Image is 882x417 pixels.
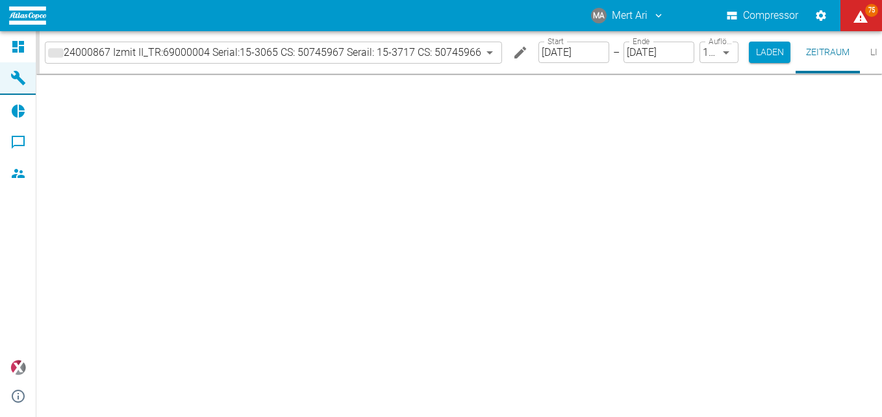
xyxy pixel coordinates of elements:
[548,36,564,47] label: Start
[633,36,649,47] label: Ende
[589,4,666,27] button: mert.ari@atlascopco.com
[591,8,607,23] div: MA
[613,45,620,60] p: –
[865,4,878,17] span: 75
[796,31,860,73] button: Zeitraum
[10,360,26,375] img: Xplore Logo
[48,45,481,60] a: 24000867 Izmit II_TR:69000004 Serial:15-3065 CS: 50745967 Serail: 15-3717 CS: 50745966
[507,40,533,66] button: Machine bearbeiten
[9,6,46,24] img: logo
[724,4,801,27] button: Compressor
[699,42,738,63] div: 1 Sekunde
[624,42,694,63] input: DD.MM.YYYY
[809,4,833,27] button: Einstellungen
[64,45,481,60] span: 24000867 Izmit II_TR:69000004 Serial:15-3065 CS: 50745967 Serail: 15-3717 CS: 50745966
[538,42,609,63] input: DD.MM.YYYY
[709,36,731,47] label: Auflösung
[749,42,790,63] button: Laden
